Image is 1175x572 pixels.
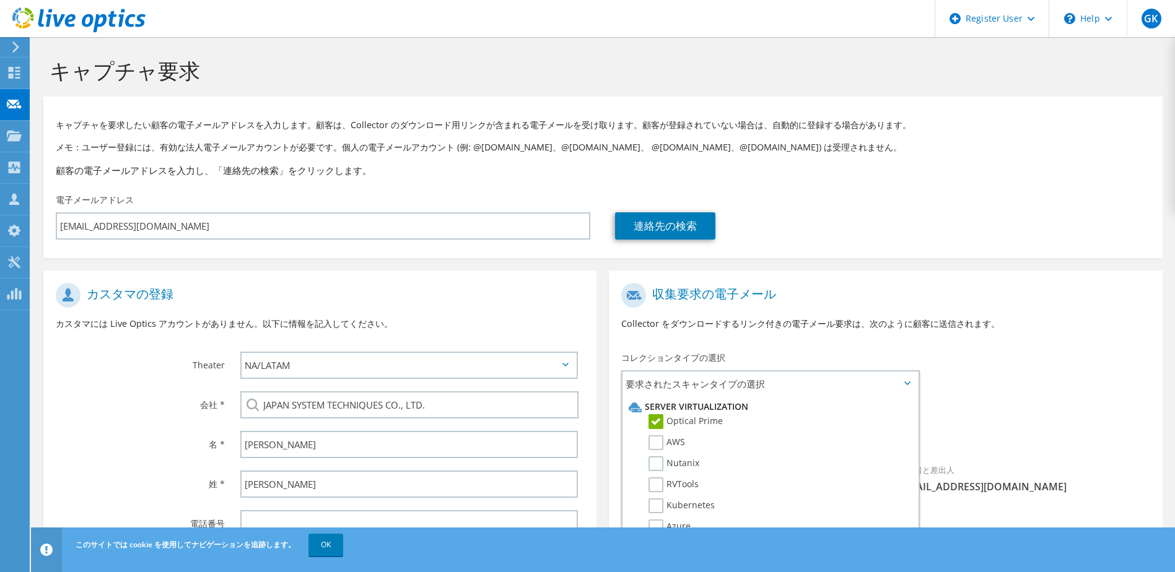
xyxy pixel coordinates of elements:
span: [EMAIL_ADDRESS][DOMAIN_NAME] [898,480,1150,493]
label: Optical Prime [649,414,723,429]
label: 電子メールアドレス [56,194,134,206]
div: 送信者と差出人 [886,457,1163,500]
div: 宛先 [609,457,886,500]
label: RVTools [649,477,699,492]
label: Nutanix [649,456,699,471]
label: Azure [649,519,691,534]
div: CC と返信先 [609,506,1162,548]
svg: \n [1064,13,1075,24]
span: このサイトでは cookie を使用してナビゲーションを追跡します。 [76,539,295,550]
label: Kubernetes [649,498,715,513]
label: Theater [56,352,225,371]
span: GK [1142,9,1161,28]
span: 要求されたスキャンタイプの選択 [622,371,917,396]
label: 電話番号 [56,510,225,530]
h3: 顧客の電子メールアドレスを入力し、「連絡先の検索」をクリックします。 [56,163,1150,177]
div: 要求済みのコレクション [609,401,1162,451]
p: キャプチャを要求したい顧客の電子メールアドレスを入力します。顧客は、Collector のダウンロード用リンクが含まれる電子メールを受け取ります。顧客が登録されていない場合は、自動的に登録する場... [56,118,1150,132]
p: Collector をダウンロードするリンク付きの電子メール要求は、次のように顧客に送信されます。 [621,317,1150,331]
h1: カスタマの登録 [56,283,578,308]
label: コレクションタイプの選択 [621,352,725,364]
h1: 収集要求の電子メール [621,283,1143,308]
p: メモ：ユーザー登録には、有効な法人電子メールアカウントが必要です。個人の電子メールアカウント (例: @[DOMAIN_NAME]、@[DOMAIN_NAME]、 @[DOMAIN_NAME]、... [56,141,1150,154]
h1: キャプチャ要求 [50,58,1150,84]
p: カスタマには Live Optics アカウントがありません。以下に情報を記入してください。 [56,317,584,331]
a: OK [308,534,343,556]
li: Server Virtualization [626,399,911,414]
label: AWS [649,435,685,450]
a: 連絡先の検索 [615,212,715,240]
